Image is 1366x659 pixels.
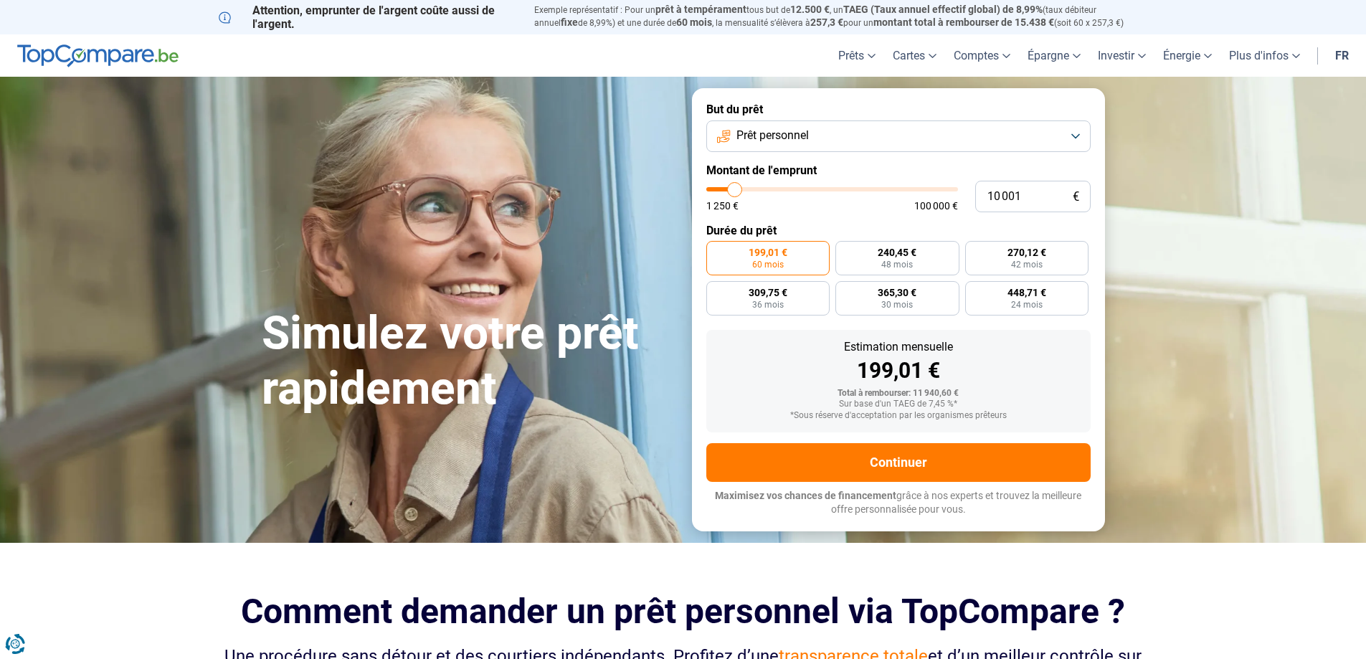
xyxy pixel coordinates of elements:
[534,4,1148,29] p: Exemple représentatif : Pour un tous but de , un (taux débiteur annuel de 8,99%) et une durée de ...
[718,411,1079,421] div: *Sous réserve d'acceptation par les organismes prêteurs
[706,163,1091,177] label: Montant de l'emprunt
[1011,260,1043,269] span: 42 mois
[1220,34,1309,77] a: Plus d'infos
[17,44,179,67] img: TopCompare
[1019,34,1089,77] a: Épargne
[706,489,1091,517] p: grâce à nos experts et trouvez la meilleure offre personnalisée pour vous.
[736,128,809,143] span: Prêt personnel
[706,103,1091,116] label: But du prêt
[718,399,1079,409] div: Sur base d'un TAEG de 7,45 %*
[1327,34,1357,77] a: fr
[262,306,675,417] h1: Simulez votre prêt rapidement
[1007,288,1046,298] span: 448,71 €
[219,592,1148,631] h2: Comment demander un prêt personnel via TopCompare ?
[715,490,896,501] span: Maximisez vos chances de financement
[706,201,739,211] span: 1 250 €
[655,4,746,15] span: prêt à tempérament
[718,360,1079,381] div: 199,01 €
[810,16,843,28] span: 257,3 €
[878,247,916,257] span: 240,45 €
[945,34,1019,77] a: Comptes
[790,4,830,15] span: 12.500 €
[706,224,1091,237] label: Durée du prêt
[752,260,784,269] span: 60 mois
[881,260,913,269] span: 48 mois
[1154,34,1220,77] a: Énergie
[878,288,916,298] span: 365,30 €
[718,341,1079,353] div: Estimation mensuelle
[884,34,945,77] a: Cartes
[1089,34,1154,77] a: Investir
[1073,191,1079,203] span: €
[1011,300,1043,309] span: 24 mois
[676,16,712,28] span: 60 mois
[718,389,1079,399] div: Total à rembourser: 11 940,60 €
[873,16,1054,28] span: montant total à rembourser de 15.438 €
[830,34,884,77] a: Prêts
[914,201,958,211] span: 100 000 €
[561,16,578,28] span: fixe
[749,247,787,257] span: 199,01 €
[219,4,517,31] p: Attention, emprunter de l'argent coûte aussi de l'argent.
[706,443,1091,482] button: Continuer
[1007,247,1046,257] span: 270,12 €
[706,120,1091,152] button: Prêt personnel
[749,288,787,298] span: 309,75 €
[752,300,784,309] span: 36 mois
[881,300,913,309] span: 30 mois
[843,4,1043,15] span: TAEG (Taux annuel effectif global) de 8,99%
